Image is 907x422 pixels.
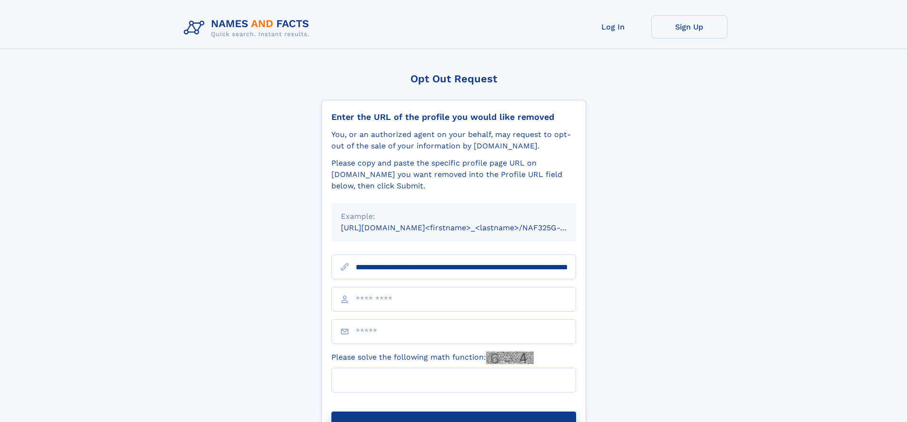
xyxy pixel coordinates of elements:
[331,112,576,122] div: Enter the URL of the profile you would like removed
[651,15,728,39] a: Sign Up
[180,15,317,41] img: Logo Names and Facts
[331,129,576,152] div: You, or an authorized agent on your behalf, may request to opt-out of the sale of your informatio...
[331,352,534,364] label: Please solve the following math function:
[321,73,586,85] div: Opt Out Request
[331,157,576,192] div: Please copy and paste the specific profile page URL on [DOMAIN_NAME] you want removed into the Pr...
[575,15,651,39] a: Log In
[341,211,567,222] div: Example:
[341,223,594,232] small: [URL][DOMAIN_NAME]<firstname>_<lastname>/NAF325G-xxxxxxxx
